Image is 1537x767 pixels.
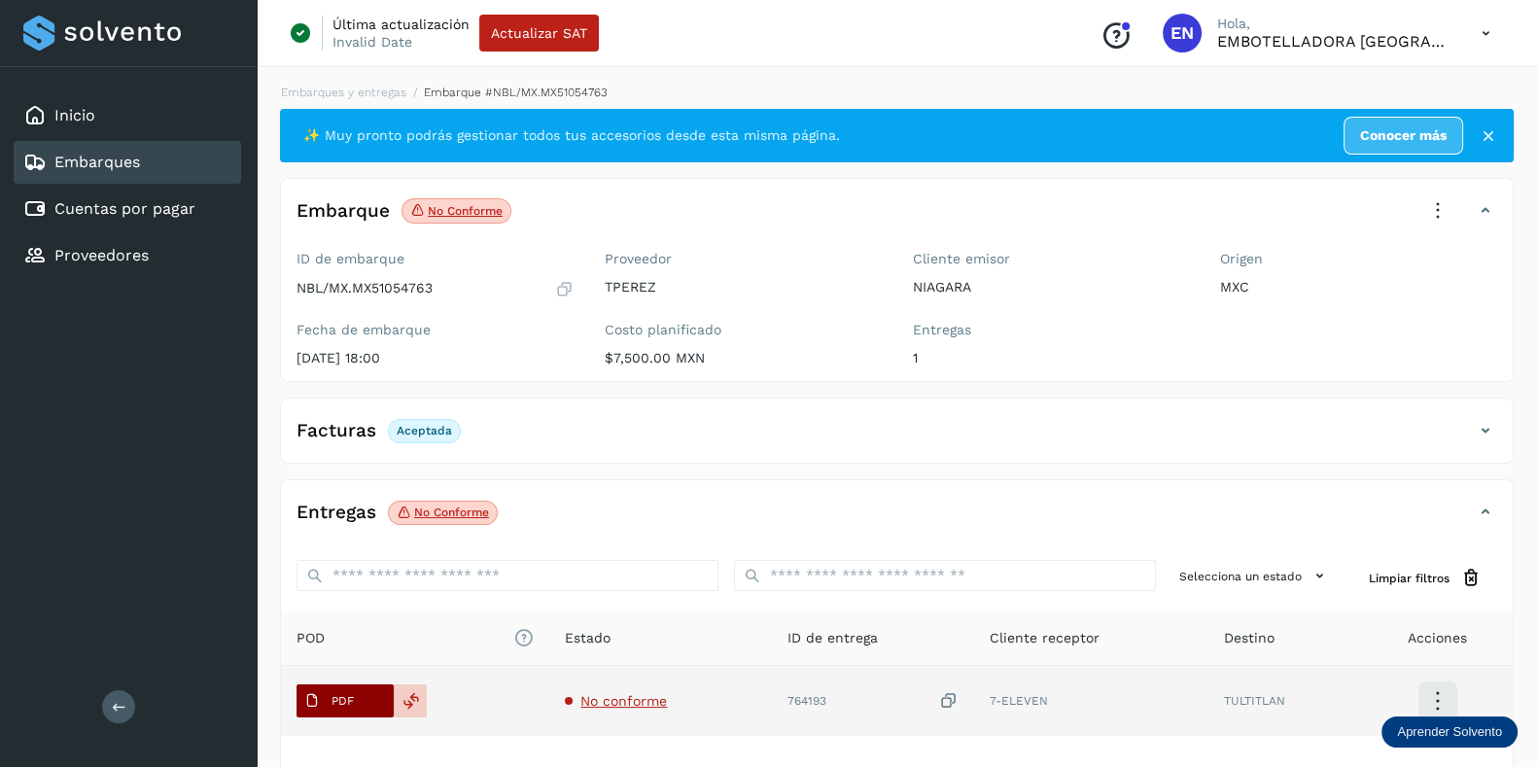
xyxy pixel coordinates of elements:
span: Cliente receptor [990,628,1100,648]
a: Embarques y entregas [281,86,406,99]
p: NBL/MX.MX51054763 [297,280,433,296]
span: Destino [1224,628,1275,648]
p: Aceptada [397,424,452,437]
div: Proveedores [14,234,241,277]
button: Actualizar SAT [479,15,599,52]
div: EntregasNo conforme [281,496,1513,544]
label: Origen [1220,251,1497,267]
div: Cuentas por pagar [14,188,241,230]
label: Entregas [913,322,1190,338]
div: Embarques [14,141,241,184]
span: Estado [565,628,611,648]
p: No conforme [428,204,503,218]
div: EmbarqueNo conforme [281,194,1513,243]
button: Limpiar filtros [1353,560,1497,596]
p: [DATE] 18:00 [297,350,574,366]
button: Selecciona un estado [1171,560,1338,592]
a: Inicio [54,106,95,124]
h4: Embarque [297,200,390,223]
p: $7,500.00 MXN [605,350,882,366]
p: EMBOTELLADORA NIAGARA DE MEXICO [1217,32,1450,51]
p: Hola, [1217,16,1450,32]
label: Costo planificado [605,322,882,338]
a: Proveedores [54,246,149,264]
span: Actualizar SAT [491,26,587,40]
div: Inicio [14,94,241,137]
span: Limpiar filtros [1369,570,1450,587]
span: Acciones [1408,628,1467,648]
p: Invalid Date [332,33,412,51]
p: Aprender Solvento [1397,724,1502,740]
label: ID de embarque [297,251,574,267]
p: NIAGARA [913,279,1190,296]
label: Proveedor [605,251,882,267]
a: Conocer más [1344,117,1463,155]
p: Última actualización [332,16,470,33]
span: POD [297,628,534,648]
label: Fecha de embarque [297,322,574,338]
span: No conforme [580,693,667,709]
span: ✨ Muy pronto podrás gestionar todos tus accesorios desde esta misma página. [303,125,840,146]
p: No conforme [414,506,489,519]
p: TPEREZ [605,279,882,296]
div: Reemplazar POD [394,684,427,717]
button: PDF [297,684,394,717]
td: TULTITLAN [1208,666,1362,736]
p: MXC [1220,279,1497,296]
nav: breadcrumb [280,84,1514,101]
h4: Entregas [297,502,376,524]
span: ID de entrega [786,628,877,648]
p: 1 [913,350,1190,366]
a: Embarques [54,153,140,171]
a: Cuentas por pagar [54,199,195,218]
span: Embarque #NBL/MX.MX51054763 [424,86,608,99]
div: FacturasAceptada [281,414,1513,463]
div: Aprender Solvento [1381,716,1518,748]
td: 7-ELEVEN [974,666,1208,736]
h4: Facturas [297,420,376,442]
label: Cliente emisor [913,251,1190,267]
div: 764193 [786,691,958,712]
p: PDF [332,694,354,708]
